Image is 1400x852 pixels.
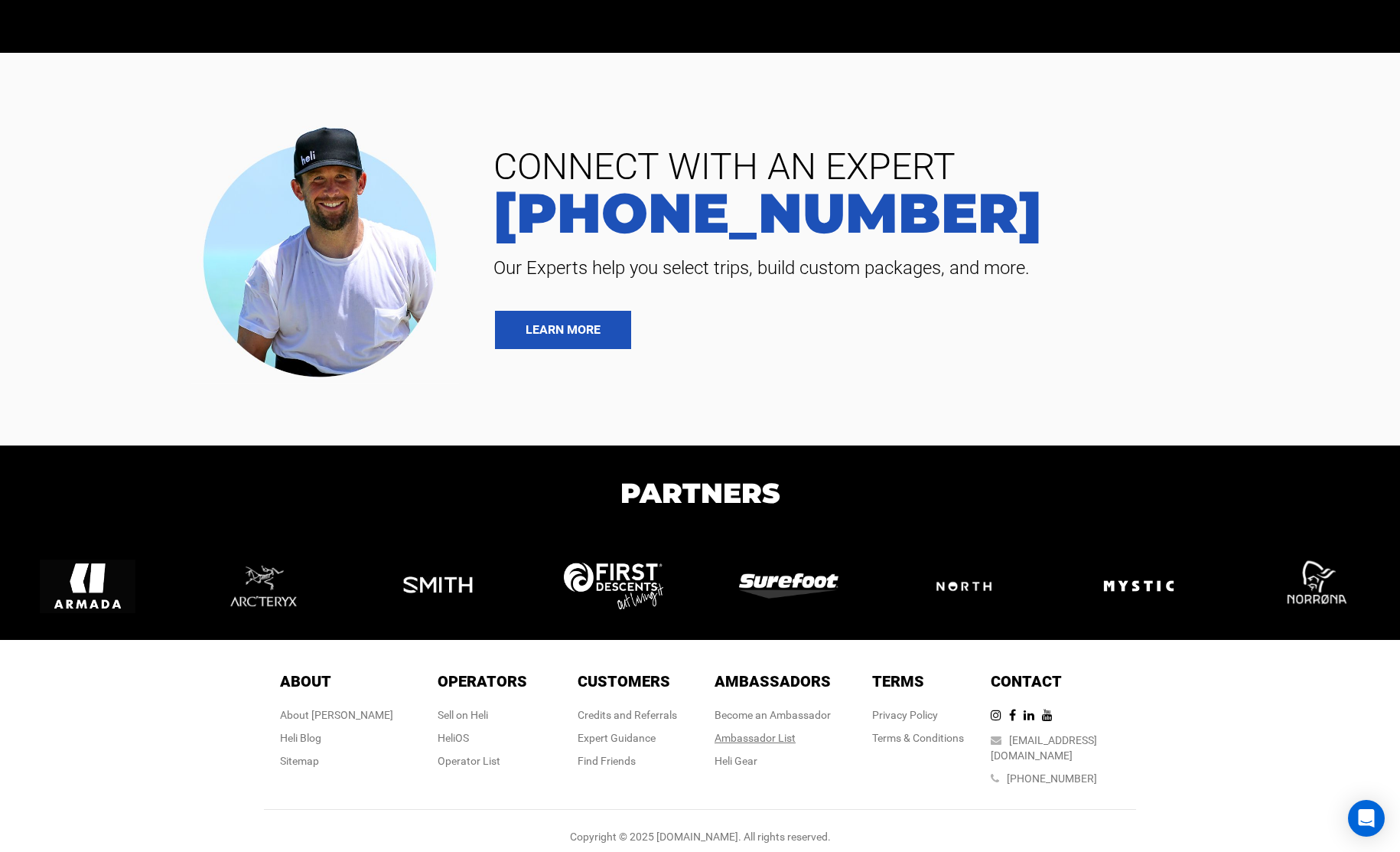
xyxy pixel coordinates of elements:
img: logo [215,538,311,634]
span: Customers [578,672,670,690]
span: Terms [872,672,924,690]
a: LEARN MORE [495,311,631,349]
a: Heli Blog [280,732,321,744]
span: Ambassadors [715,672,831,690]
a: [PHONE_NUMBER] [482,185,1377,240]
div: Operator List [438,753,527,769]
img: logo [564,563,663,609]
div: Sell on Heli [438,707,527,723]
img: logo [1091,538,1187,634]
span: Operators [438,672,527,690]
img: contact our team [191,114,459,384]
a: Become an Ambassador [715,709,831,721]
img: logo [1266,538,1362,634]
div: Open Intercom Messenger [1348,800,1385,837]
a: [EMAIL_ADDRESS][DOMAIN_NAME] [991,734,1097,762]
span: About [280,672,331,690]
div: Copyright © 2025 [DOMAIN_NAME]. All rights reserved. [264,829,1136,844]
a: HeliOS [438,732,469,744]
a: [PHONE_NUMBER] [1007,772,1097,785]
div: Find Friends [578,753,677,769]
div: About [PERSON_NAME] [280,707,393,723]
a: Privacy Policy [872,709,938,721]
span: Our Experts help you select trips, build custom packages, and more. [482,256,1377,280]
div: Sitemap [280,753,393,769]
span: Contact [991,672,1062,690]
a: Credits and Referrals [578,709,677,721]
img: logo [914,560,1014,612]
a: Heli Gear [715,755,757,767]
span: CONNECT WITH AN EXPERT [482,149,1377,185]
a: Terms & Conditions [872,732,964,744]
img: logo [40,538,135,634]
img: logo [739,573,838,598]
div: Ambassador List [715,730,831,746]
img: logo [390,538,486,634]
a: Expert Guidance [578,732,656,744]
